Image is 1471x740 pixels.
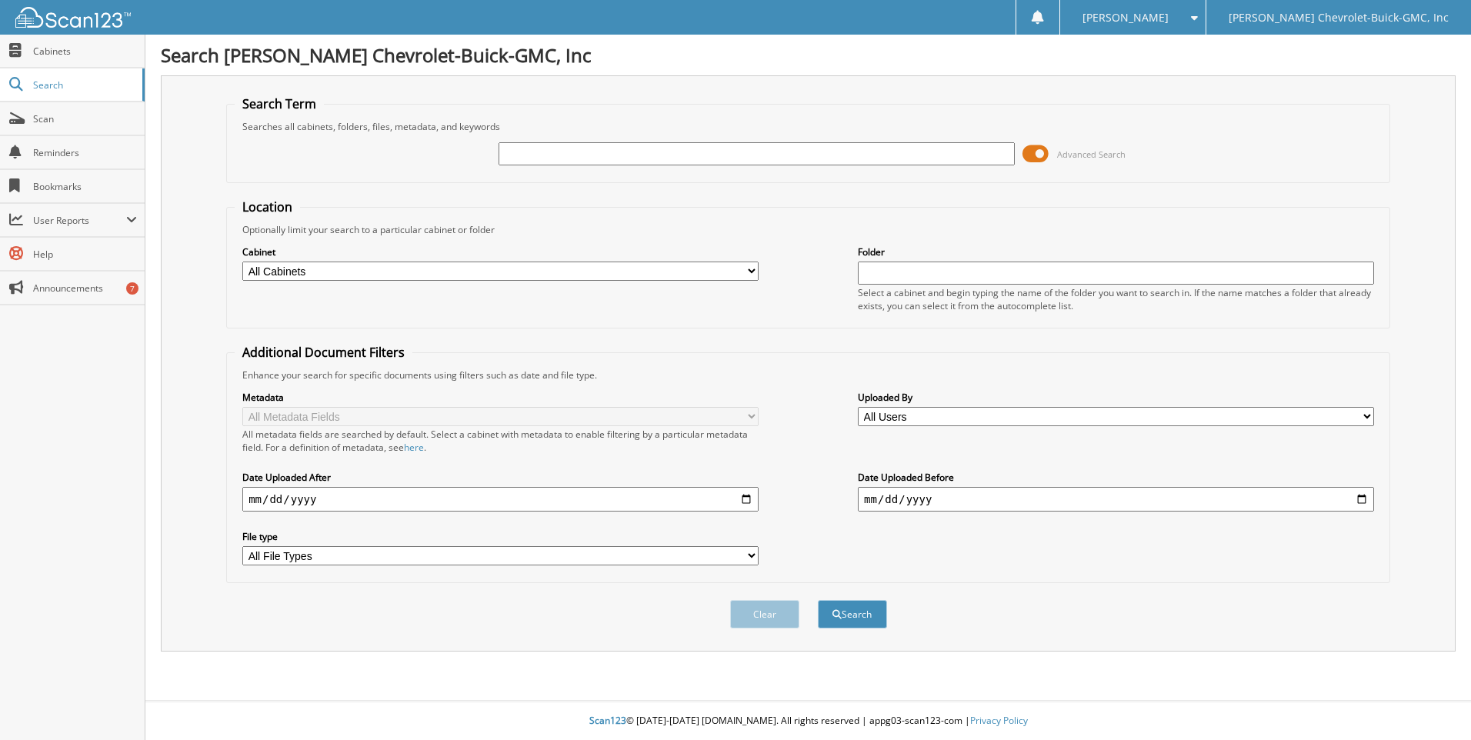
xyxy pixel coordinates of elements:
[1082,13,1169,22] span: [PERSON_NAME]
[404,441,424,454] a: here
[242,245,759,258] label: Cabinet
[235,368,1382,382] div: Enhance your search for specific documents using filters such as date and file type.
[858,245,1374,258] label: Folder
[242,391,759,404] label: Metadata
[235,95,324,112] legend: Search Term
[235,198,300,215] legend: Location
[235,344,412,361] legend: Additional Document Filters
[858,471,1374,484] label: Date Uploaded Before
[33,180,137,193] span: Bookmarks
[235,223,1382,236] div: Optionally limit your search to a particular cabinet or folder
[33,45,137,58] span: Cabinets
[33,214,126,227] span: User Reports
[1229,13,1449,22] span: [PERSON_NAME] Chevrolet-Buick-GMC, Inc
[242,428,759,454] div: All metadata fields are searched by default. Select a cabinet with metadata to enable filtering b...
[1057,148,1126,160] span: Advanced Search
[730,600,799,628] button: Clear
[33,78,135,92] span: Search
[242,487,759,512] input: start
[126,282,138,295] div: 7
[161,42,1456,68] h1: Search [PERSON_NAME] Chevrolet-Buick-GMC, Inc
[33,282,137,295] span: Announcements
[858,487,1374,512] input: end
[15,7,131,28] img: scan123-logo-white.svg
[242,530,759,543] label: File type
[33,146,137,159] span: Reminders
[589,714,626,727] span: Scan123
[242,471,759,484] label: Date Uploaded After
[858,286,1374,312] div: Select a cabinet and begin typing the name of the folder you want to search in. If the name match...
[235,120,1382,133] div: Searches all cabinets, folders, files, metadata, and keywords
[33,112,137,125] span: Scan
[33,248,137,261] span: Help
[970,714,1028,727] a: Privacy Policy
[145,702,1471,740] div: © [DATE]-[DATE] [DOMAIN_NAME]. All rights reserved | appg03-scan123-com |
[818,600,887,628] button: Search
[858,391,1374,404] label: Uploaded By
